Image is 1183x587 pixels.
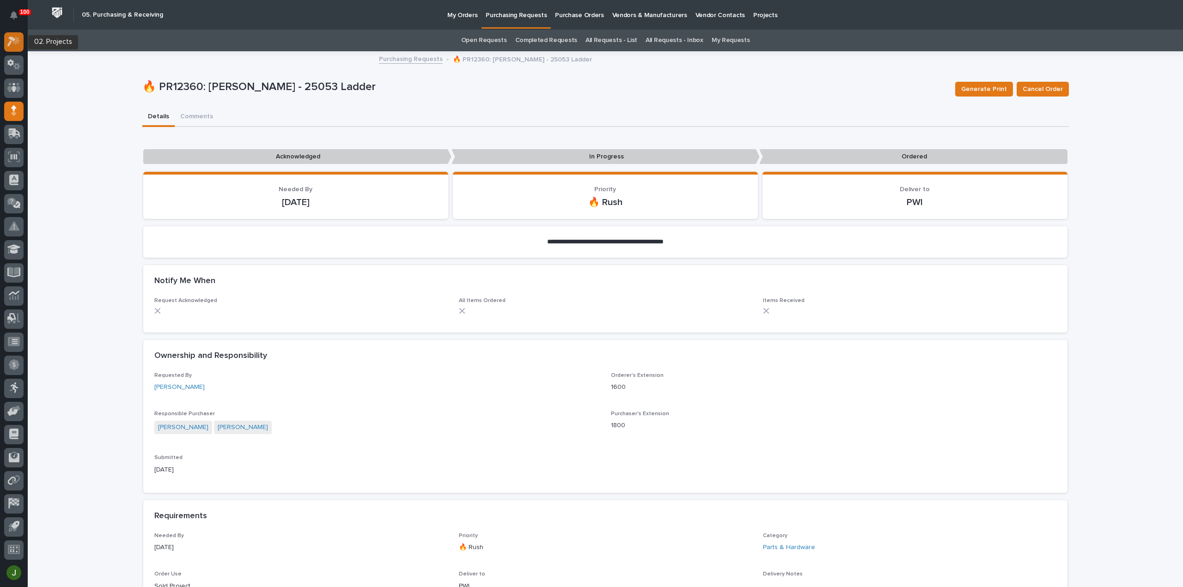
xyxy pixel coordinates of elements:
[154,533,184,539] span: Needed By
[611,373,664,378] span: Orderer's Extension
[759,149,1067,164] p: Ordered
[154,465,600,475] p: [DATE]
[453,54,592,64] p: 🔥 PR12360: [PERSON_NAME] - 25053 Ladder
[379,53,443,64] a: Purchasing Requests
[154,455,183,460] span: Submitted
[515,30,577,51] a: Completed Requests
[154,382,205,392] a: [PERSON_NAME]
[154,197,437,208] p: [DATE]
[4,563,24,582] button: users-avatar
[154,373,192,378] span: Requested By
[154,543,448,552] p: [DATE]
[611,411,669,417] span: Purchaser's Extension
[142,108,175,127] button: Details
[763,298,805,303] span: Items Received
[158,423,208,432] a: [PERSON_NAME]
[154,411,215,417] span: Responsible Purchaser
[175,108,219,127] button: Comments
[20,9,30,15] p: 100
[585,30,637,51] a: All Requests - List
[961,84,1007,95] span: Generate Print
[461,30,507,51] a: Open Requests
[154,298,217,303] span: Request Acknowledged
[1017,82,1069,97] button: Cancel Order
[900,186,930,193] span: Deliver to
[459,543,752,552] p: 🔥 Rush
[712,30,750,51] a: My Requests
[4,6,24,25] button: Notifications
[459,533,478,539] span: Priority
[82,11,163,19] h2: 05. Purchasing & Receiving
[763,533,787,539] span: Category
[646,30,703,51] a: All Requests - Inbox
[218,423,268,432] a: [PERSON_NAME]
[49,4,66,21] img: Workspace Logo
[611,382,1056,392] p: 1600
[774,197,1056,208] p: PWI
[142,80,948,94] p: 🔥 PR12360: [PERSON_NAME] - 25053 Ladder
[279,186,312,193] span: Needed By
[143,149,451,164] p: Acknowledged
[763,543,815,552] a: Parts & Hardware
[154,351,267,361] h2: Ownership and Responsibility
[1023,84,1063,95] span: Cancel Order
[154,511,207,521] h2: Requirements
[154,571,182,577] span: Order Use
[464,197,747,208] p: 🔥 Rush
[594,186,616,193] span: Priority
[154,276,215,286] h2: Notify Me When
[459,571,485,577] span: Deliver to
[451,149,760,164] p: In Progress
[459,298,506,303] span: All Items Ordered
[763,571,803,577] span: Delivery Notes
[955,82,1013,97] button: Generate Print
[611,421,1056,430] p: 1800
[12,11,24,26] div: Notifications100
